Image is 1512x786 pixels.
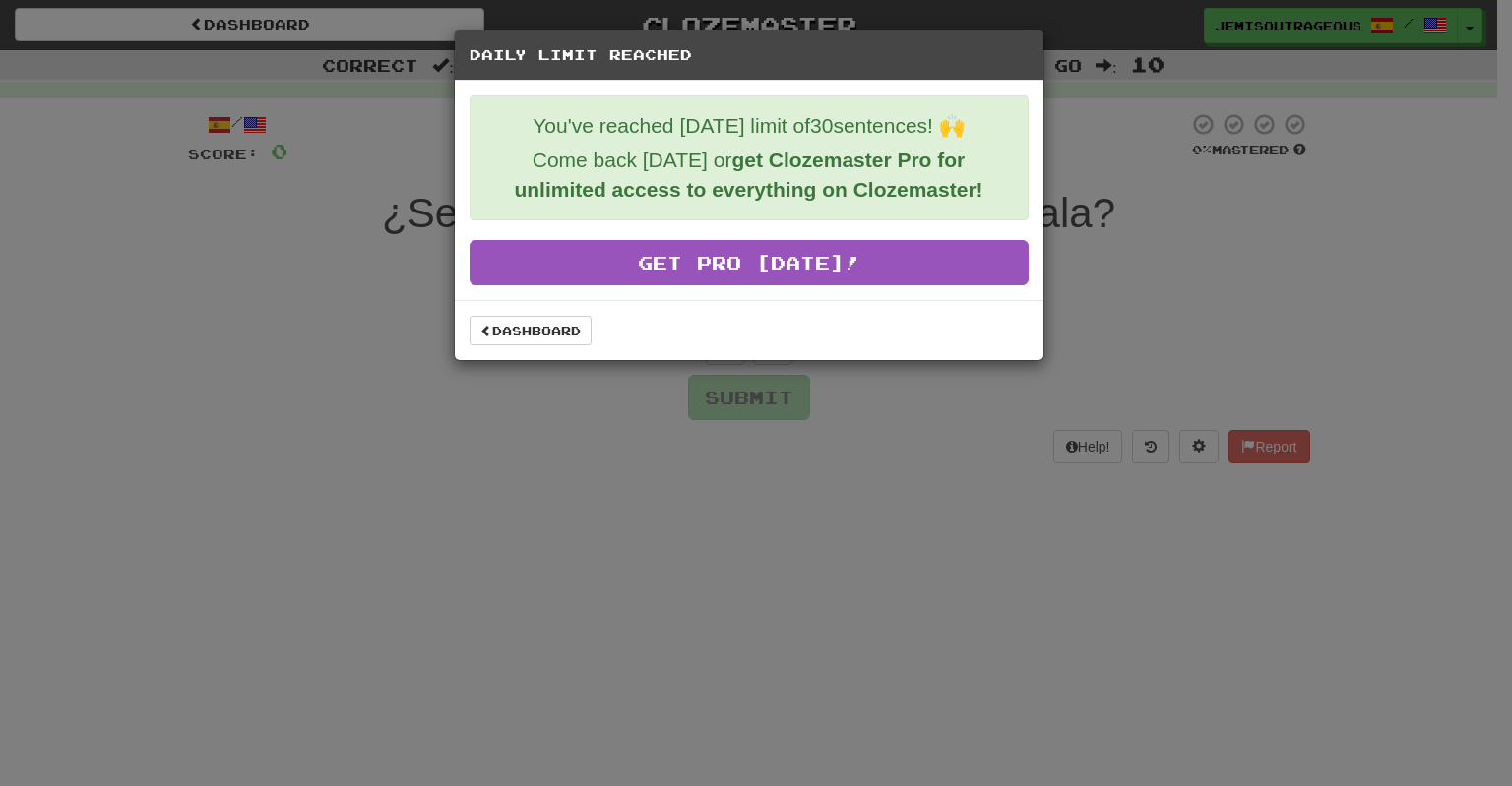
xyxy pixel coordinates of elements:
strong: get Clozemaster Pro for unlimited access to everything on Clozemaster! [514,149,982,201]
h5: Daily Limit Reached [470,45,1029,65]
p: You've reached [DATE] limit of 30 sentences! 🙌 [485,111,1013,141]
p: Come back [DATE] or [485,146,1013,205]
a: Dashboard [470,316,592,345]
a: Get Pro [DATE]! [470,240,1029,285]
